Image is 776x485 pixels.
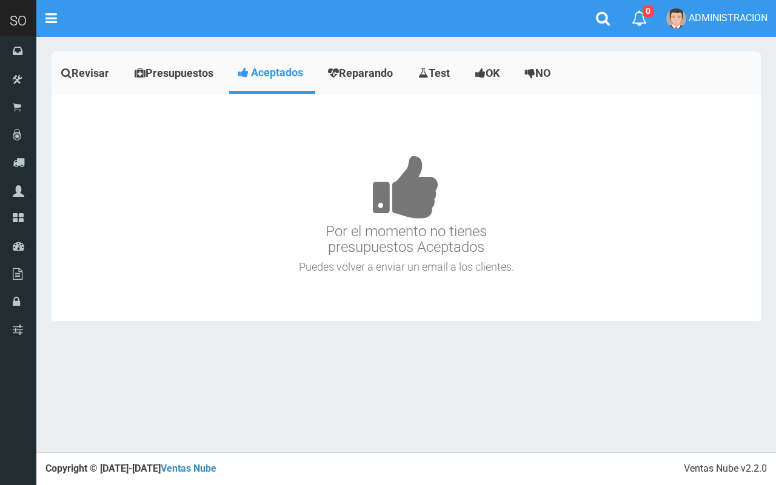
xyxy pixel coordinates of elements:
[486,67,500,79] span: OK
[251,66,303,79] span: Aceptados
[318,54,406,92] a: Reparando
[429,67,450,79] span: Test
[409,54,463,92] a: Test
[339,67,393,79] span: Reparando
[535,67,550,79] span: NO
[55,119,758,256] h3: Por el momento no tienes presupuestos Aceptados
[52,54,122,92] a: Revisar
[55,261,758,273] h4: Puedes volver a enviar un email a los clientes.
[515,54,563,92] a: NO
[684,462,767,476] div: Ventas Nube v2.2.0
[643,5,654,17] span: 0
[45,463,216,474] strong: Copyright © [DATE]-[DATE]
[125,54,226,92] a: Presupuestos
[466,54,512,92] a: OK
[229,54,315,91] a: Aceptados
[145,67,213,79] span: Presupuestos
[689,12,768,24] span: ADMINISTRACION
[72,67,109,79] span: Revisar
[161,463,216,474] a: Ventas Nube
[666,8,686,28] img: User Image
